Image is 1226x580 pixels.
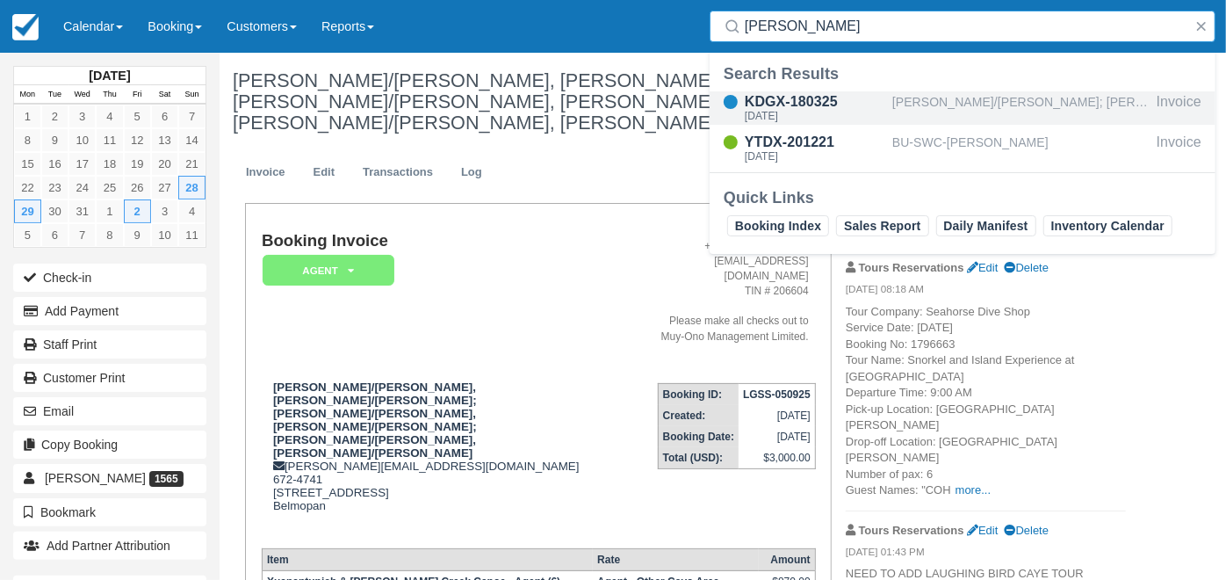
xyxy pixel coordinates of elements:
a: 7 [69,223,96,247]
a: Edit [967,524,998,537]
strong: Tours Reservations [859,261,964,274]
div: KDGX-180325 [745,91,885,112]
a: 26 [124,176,151,199]
a: KDGX-180325[DATE][PERSON_NAME]/[PERSON_NAME]; [PERSON_NAME]/[PERSON_NAME]Invoice [710,91,1215,125]
a: 25 [96,176,123,199]
a: Inventory Calendar [1043,215,1172,236]
div: Quick Links [724,187,1201,208]
th: Amount [759,549,815,571]
a: 13 [151,128,178,152]
a: 17 [69,152,96,176]
td: [DATE] [739,405,815,426]
em: AGENT [263,255,394,286]
th: Created: [658,405,739,426]
a: AGENT [262,254,388,286]
th: Item [262,549,593,571]
a: 6 [41,223,69,247]
th: Sun [178,85,206,105]
a: Delete [1005,524,1049,537]
a: 8 [96,223,123,247]
a: 5 [124,105,151,128]
a: 27 [151,176,178,199]
a: Staff Print [13,330,206,359]
a: 1 [14,105,41,128]
button: Email [13,397,206,425]
button: Add Payment [13,297,206,325]
div: [DATE] [745,111,885,121]
th: Tue [41,85,69,105]
a: 22 [14,176,41,199]
a: 21 [178,152,206,176]
a: 9 [41,128,69,152]
th: Booking ID: [658,383,739,405]
a: YTDX-201221[DATE]BU-SWC-[PERSON_NAME]Invoice [710,132,1215,165]
div: Invoice [1157,91,1201,125]
a: 10 [69,128,96,152]
a: 4 [178,199,206,223]
a: Edit [300,156,348,190]
strong: Tours Reservations [859,524,964,537]
a: 10 [151,223,178,247]
a: Booking Index [727,215,829,236]
a: 28 [178,176,206,199]
a: 11 [178,223,206,247]
a: 12 [124,128,151,152]
a: 9 [124,223,151,247]
input: Search ( / ) [745,11,1187,42]
div: BU-SWC-[PERSON_NAME] [892,132,1150,165]
span: 1565 [149,471,184,487]
strong: LGSS-050925 [743,388,811,401]
a: Daily Manifest [936,215,1036,236]
a: 30 [41,199,69,223]
div: YTDX-201221 [745,132,885,153]
em: [DATE] 08:18 AM [846,282,1126,301]
button: Bookmark [13,498,206,526]
th: Wed [69,85,96,105]
th: Booking Date: [658,426,739,447]
h1: Booking Invoice [262,232,650,250]
em: [DATE] 01:43 PM [846,545,1126,564]
a: 23 [41,176,69,199]
img: checkfront-main-nav-mini-logo.png [12,14,39,40]
a: Delete [1005,261,1049,274]
p: Tour Company: Seahorse Dive Shop Service Date: [DATE] Booking No: 1796663 Tour Name: Snorkel and ... [846,304,1126,499]
a: Transactions [350,156,446,190]
a: 11 [96,128,123,152]
a: 20 [151,152,178,176]
a: 14 [178,128,206,152]
a: 6 [151,105,178,128]
a: [PERSON_NAME] 1565 [13,464,206,492]
button: Check-in [13,264,206,292]
a: 18 [96,152,123,176]
th: Total (USD): [658,447,739,469]
div: Search Results [724,63,1201,84]
strong: [PERSON_NAME]/[PERSON_NAME], [PERSON_NAME]/[PERSON_NAME]; [PERSON_NAME]/[PERSON_NAME], [PERSON_NA... [273,381,477,460]
a: 3 [69,105,96,128]
a: 7 [178,105,206,128]
a: 3 [151,199,178,223]
a: 2 [124,199,151,223]
a: Sales Report [836,215,928,236]
a: 15 [14,152,41,176]
a: more... [956,483,991,497]
a: 8 [14,128,41,152]
td: [DATE] [739,426,815,447]
a: 2 [41,105,69,128]
a: 29 [14,199,41,223]
td: $3,000.00 [739,447,815,469]
a: Invoice [233,156,299,190]
span: [PERSON_NAME] [45,471,146,485]
div: [DATE] [745,151,885,162]
a: Edit [967,261,998,274]
a: 19 [124,152,151,176]
a: Customer Print [13,364,206,392]
div: [PERSON_NAME][EMAIL_ADDRESS][DOMAIN_NAME] 672-4741 [STREET_ADDRESS] Belmopan [262,381,650,534]
a: 4 [96,105,123,128]
address: + [PHONE_NUMBER] [EMAIL_ADDRESS][DOMAIN_NAME] TIN # 206604 Please make all checks out to Muy-Ono ... [657,239,809,344]
button: Add Partner Attribution [13,532,206,560]
a: 16 [41,152,69,176]
button: Copy Booking [13,431,206,459]
th: Sat [151,85,178,105]
a: 1 [96,199,123,223]
strong: [DATE] [89,69,130,83]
